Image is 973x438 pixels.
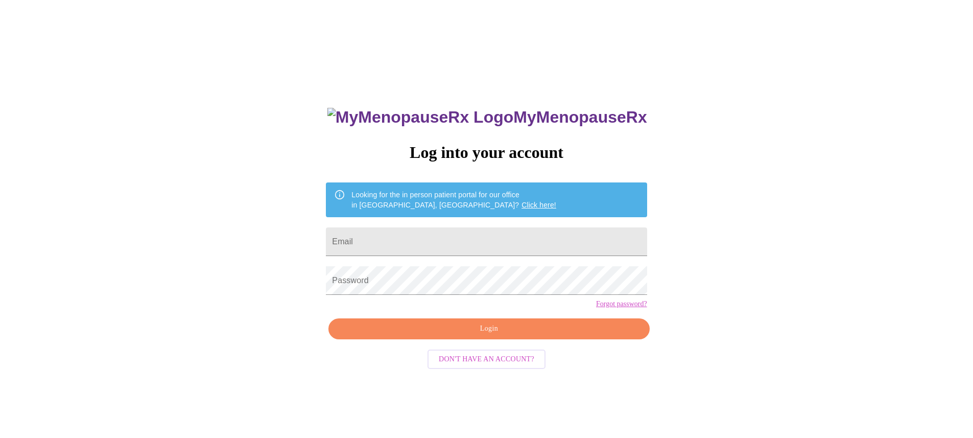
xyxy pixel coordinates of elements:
[521,201,556,209] a: Click here!
[340,322,637,335] span: Login
[351,186,556,214] div: Looking for the in person patient portal for our office in [GEOGRAPHIC_DATA], [GEOGRAPHIC_DATA]?
[439,353,534,366] span: Don't have an account?
[327,108,513,127] img: MyMenopauseRx Logo
[327,108,647,127] h3: MyMenopauseRx
[328,318,649,339] button: Login
[425,354,548,363] a: Don't have an account?
[428,350,545,370] button: Don't have an account?
[326,143,647,162] h3: Log into your account
[596,300,647,308] a: Forgot password?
